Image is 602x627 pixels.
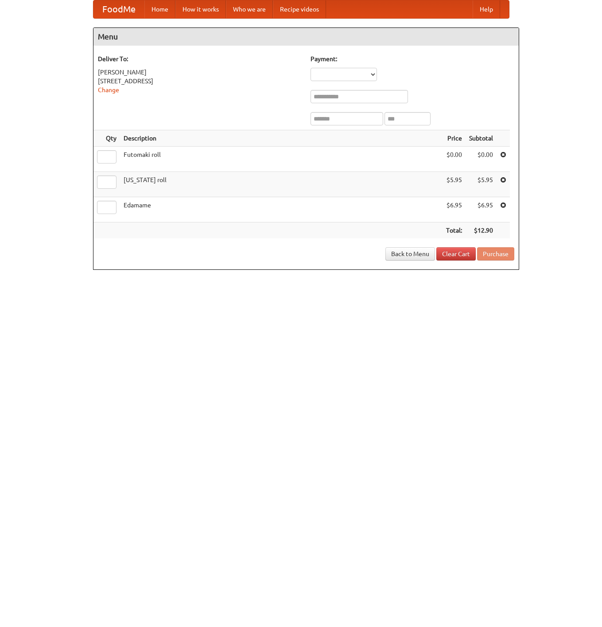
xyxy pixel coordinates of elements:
[443,172,466,197] td: $5.95
[226,0,273,18] a: Who we are
[120,147,443,172] td: Futomaki roll
[98,77,302,86] div: [STREET_ADDRESS]
[98,68,302,77] div: [PERSON_NAME]
[93,130,120,147] th: Qty
[98,86,119,93] a: Change
[120,172,443,197] td: [US_STATE] roll
[443,197,466,222] td: $6.95
[477,247,514,261] button: Purchase
[466,222,497,239] th: $12.90
[473,0,500,18] a: Help
[436,247,476,261] a: Clear Cart
[93,0,144,18] a: FoodMe
[443,222,466,239] th: Total:
[120,130,443,147] th: Description
[466,130,497,147] th: Subtotal
[120,197,443,222] td: Edamame
[175,0,226,18] a: How it works
[466,147,497,172] td: $0.00
[311,55,514,63] h5: Payment:
[273,0,326,18] a: Recipe videos
[144,0,175,18] a: Home
[93,28,519,46] h4: Menu
[443,147,466,172] td: $0.00
[98,55,302,63] h5: Deliver To:
[466,172,497,197] td: $5.95
[385,247,435,261] a: Back to Menu
[443,130,466,147] th: Price
[466,197,497,222] td: $6.95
